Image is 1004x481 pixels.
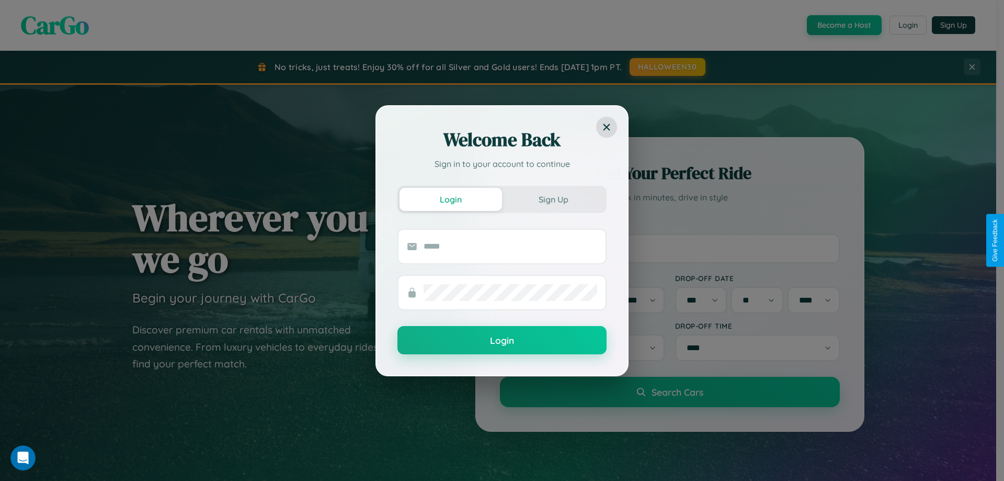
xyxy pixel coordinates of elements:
[502,188,604,211] button: Sign Up
[397,326,607,354] button: Login
[10,445,36,471] iframe: Intercom live chat
[397,127,607,152] h2: Welcome Back
[400,188,502,211] button: Login
[991,219,999,262] div: Give Feedback
[397,158,607,170] p: Sign in to your account to continue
